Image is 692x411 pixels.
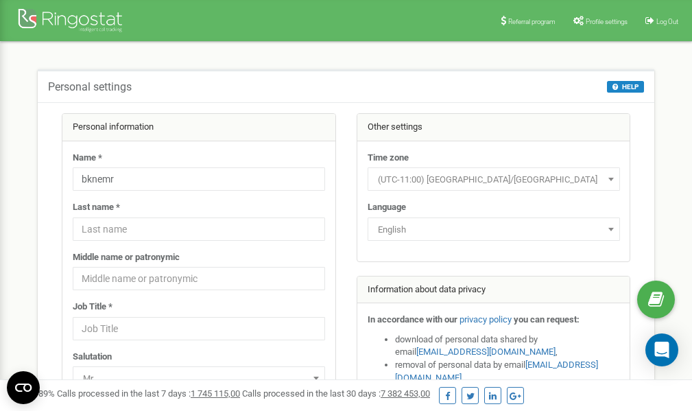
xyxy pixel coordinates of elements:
[381,388,430,399] u: 7 382 453,00
[368,201,406,214] label: Language
[372,170,615,189] span: (UTC-11:00) Pacific/Midway
[357,114,630,141] div: Other settings
[191,388,240,399] u: 1 745 115,00
[73,351,112,364] label: Salutation
[73,267,325,290] input: Middle name or patronymic
[73,167,325,191] input: Name
[368,167,620,191] span: (UTC-11:00) Pacific/Midway
[73,366,325,390] span: Mr.
[62,114,335,141] div: Personal information
[645,333,678,366] div: Open Intercom Messenger
[73,218,325,241] input: Last name
[460,314,512,325] a: privacy policy
[607,81,644,93] button: HELP
[77,369,320,388] span: Mr.
[48,81,132,93] h5: Personal settings
[73,317,325,340] input: Job Title
[395,333,620,359] li: download of personal data shared by email ,
[357,277,630,304] div: Information about data privacy
[73,201,120,214] label: Last name *
[73,152,102,165] label: Name *
[368,152,409,165] label: Time zone
[656,18,678,25] span: Log Out
[242,388,430,399] span: Calls processed in the last 30 days :
[508,18,556,25] span: Referral program
[73,251,180,264] label: Middle name or patronymic
[57,388,240,399] span: Calls processed in the last 7 days :
[416,347,556,357] a: [EMAIL_ADDRESS][DOMAIN_NAME]
[514,314,580,325] strong: you can request:
[395,359,620,384] li: removal of personal data by email ,
[368,218,620,241] span: English
[7,371,40,404] button: Open CMP widget
[73,301,112,314] label: Job Title *
[372,220,615,239] span: English
[586,18,628,25] span: Profile settings
[368,314,457,325] strong: In accordance with our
